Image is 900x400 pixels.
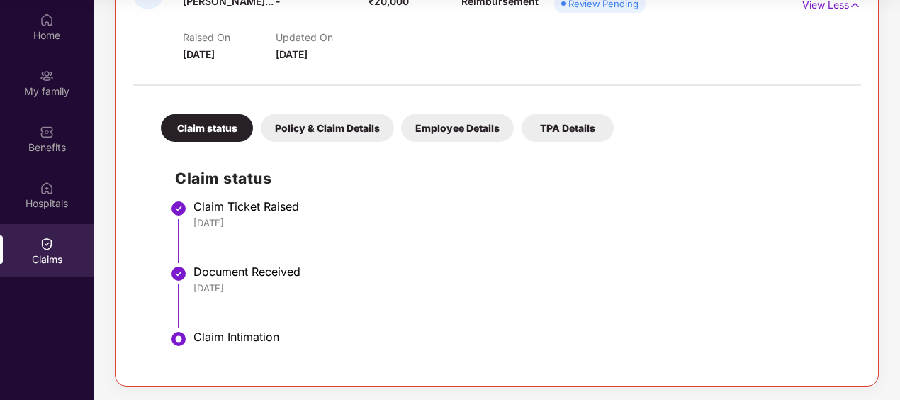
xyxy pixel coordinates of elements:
[193,265,847,279] div: Document Received
[193,199,847,213] div: Claim Ticket Raised
[175,167,847,190] h2: Claim status
[193,216,847,229] div: [DATE]
[170,265,187,282] img: svg+xml;base64,PHN2ZyBpZD0iU3RlcC1Eb25lLTMyeDMyIiB4bWxucz0iaHR0cDovL3d3dy53My5vcmcvMjAwMC9zdmciIH...
[170,200,187,217] img: svg+xml;base64,PHN2ZyBpZD0iU3RlcC1Eb25lLTMyeDMyIiB4bWxucz0iaHR0cDovL3d3dy53My5vcmcvMjAwMC9zdmciIH...
[276,31,369,43] p: Updated On
[276,48,308,60] span: [DATE]
[40,181,54,195] img: svg+xml;base64,PHN2ZyBpZD0iSG9zcGl0YWxzIiB4bWxucz0iaHR0cDovL3d3dy53My5vcmcvMjAwMC9zdmciIHdpZHRoPS...
[170,330,187,348] img: svg+xml;base64,PHN2ZyBpZD0iU3RlcC1BY3RpdmUtMzJ4MzIiIHhtbG5zPSJodHRwOi8vd3d3LnczLm9yZy8yMDAwL3N2Zy...
[522,114,614,142] div: TPA Details
[40,69,54,83] img: svg+xml;base64,PHN2ZyB3aWR0aD0iMjAiIGhlaWdodD0iMjAiIHZpZXdCb3g9IjAgMCAyMCAyMCIgZmlsbD0ibm9uZSIgeG...
[193,330,847,344] div: Claim Intimation
[183,31,276,43] p: Raised On
[183,48,215,60] span: [DATE]
[40,13,54,27] img: svg+xml;base64,PHN2ZyBpZD0iSG9tZSIgeG1sbnM9Imh0dHA6Ly93d3cudzMub3JnLzIwMDAvc3ZnIiB3aWR0aD0iMjAiIG...
[401,114,514,142] div: Employee Details
[40,237,54,251] img: svg+xml;base64,PHN2ZyBpZD0iQ2xhaW0iIHhtbG5zPSJodHRwOi8vd3d3LnczLm9yZy8yMDAwL3N2ZyIgd2lkdGg9IjIwIi...
[261,114,394,142] div: Policy & Claim Details
[193,282,847,294] div: [DATE]
[40,125,54,139] img: svg+xml;base64,PHN2ZyBpZD0iQmVuZWZpdHMiIHhtbG5zPSJodHRwOi8vd3d3LnczLm9yZy8yMDAwL3N2ZyIgd2lkdGg9Ij...
[161,114,253,142] div: Claim status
